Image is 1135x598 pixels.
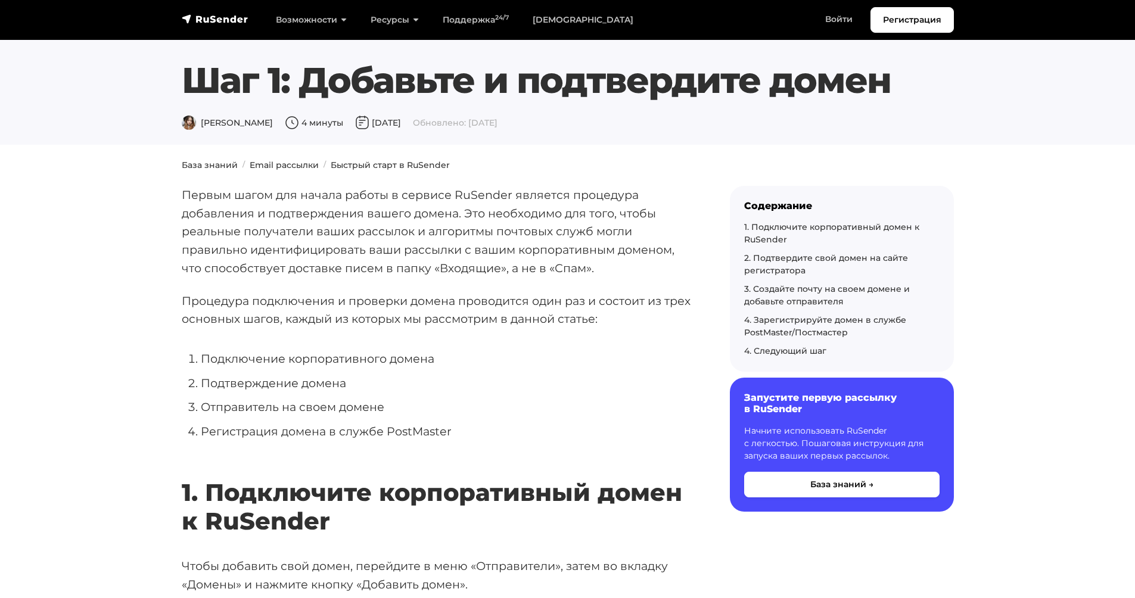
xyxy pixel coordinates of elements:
[182,59,954,102] h1: Шаг 1: Добавьте и подтвердите домен
[431,8,521,32] a: Поддержка24/7
[730,378,954,511] a: Запустите первую рассылку в RuSender Начните использовать RuSender с легкостью. Пошаговая инструк...
[201,350,692,368] li: Подключение корпоративного домена
[495,14,509,21] sup: 24/7
[285,116,299,130] img: Время чтения
[744,314,906,338] a: 4. Зарегистрируйте домен в службе PostMaster/Постмастер
[201,374,692,393] li: Подтверждение домена
[813,7,865,32] a: Войти
[744,284,910,307] a: 3. Создайте почту на своем домене и добавьте отправителя
[413,117,497,128] span: Обновлено: [DATE]
[250,160,319,170] a: Email рассылки
[182,117,273,128] span: [PERSON_NAME]
[744,222,919,245] a: 1. Подключите корпоративный домен к RuSender
[201,422,692,441] li: Регистрация домена в службе PostMaster
[359,8,431,32] a: Ресурсы
[182,443,692,535] h2: 1. Подключите корпоративный домен к RuSender
[744,200,940,211] div: Содержание
[182,186,692,278] p: Первым шагом для начала работы в сервисе RuSender является процедура добавления и подтверждения в...
[182,557,692,593] p: Чтобы добавить свой домен, перейдите в меню «Отправители», затем во вкладку «Домены» и нажмите кн...
[285,117,343,128] span: 4 минуты
[744,472,940,497] button: База знаний →
[182,292,692,328] p: Процедура подключения и проверки домена проводится один раз и состоит из трех основных шагов, каж...
[870,7,954,33] a: Регистрация
[331,160,450,170] a: Быстрый старт в RuSender
[355,116,369,130] img: Дата публикации
[182,160,238,170] a: База знаний
[744,425,940,462] p: Начните использовать RuSender с легкостью. Пошаговая инструкция для запуска ваших первых рассылок.
[744,345,826,356] a: 4. Следующий шаг
[264,8,359,32] a: Возможности
[201,398,692,416] li: Отправитель на своем домене
[182,13,248,25] img: RuSender
[744,253,908,276] a: 2. Подтвердите свой домен на сайте регистратора
[521,8,645,32] a: [DEMOGRAPHIC_DATA]
[744,392,940,415] h6: Запустите первую рассылку в RuSender
[175,159,961,172] nav: breadcrumb
[355,117,401,128] span: [DATE]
